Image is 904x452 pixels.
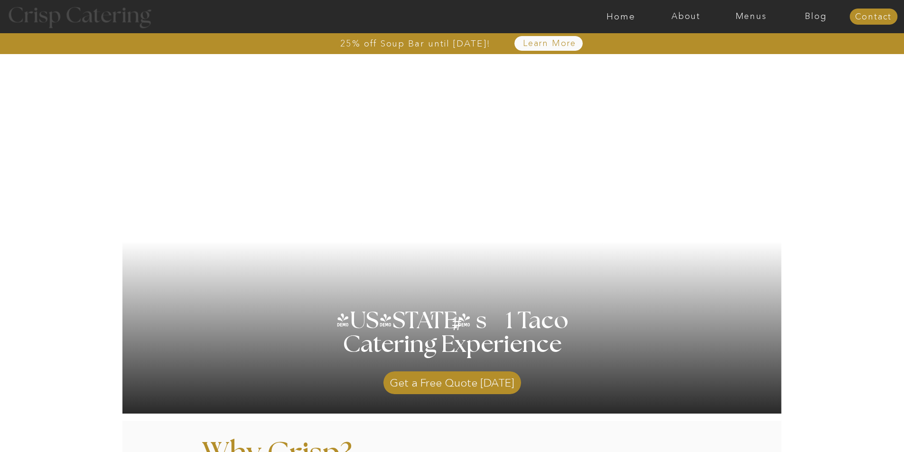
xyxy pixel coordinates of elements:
[849,12,897,22] a: Contact
[718,12,783,21] a: Menus
[413,309,452,333] h3: '
[431,314,485,342] h3: #
[588,12,653,21] a: Home
[306,39,525,48] a: 25% off Soup Bar until [DATE]!
[331,309,574,380] h1: [US_STATE] s 1 Taco Catering Experience
[383,367,521,394] a: Get a Free Quote [DATE]
[653,12,718,21] a: About
[783,12,848,21] a: Blog
[501,39,598,48] a: Learn More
